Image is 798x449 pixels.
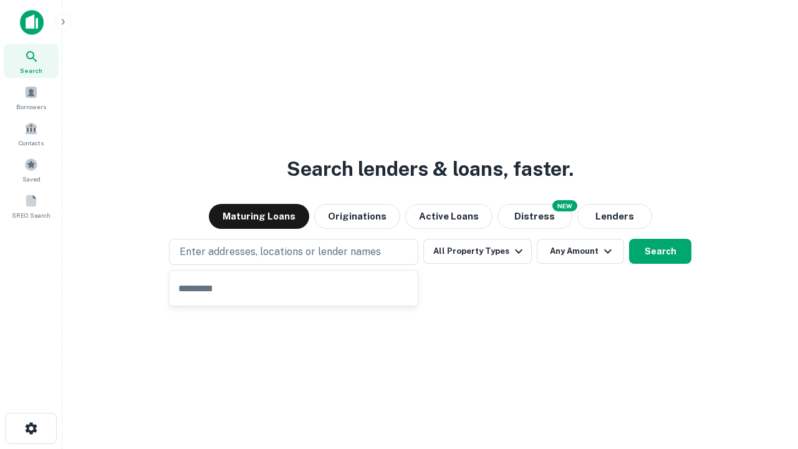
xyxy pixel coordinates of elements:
button: Originations [314,204,400,229]
a: SREO Search [4,189,59,223]
div: NEW [552,200,577,211]
button: Maturing Loans [209,204,309,229]
a: Saved [4,153,59,186]
span: Borrowers [16,102,46,112]
span: Saved [22,174,41,184]
button: Active Loans [405,204,493,229]
button: Lenders [577,204,652,229]
p: Enter addresses, locations or lender names [180,244,381,259]
span: Contacts [19,138,44,148]
button: Search distressed loans with lien and other non-mortgage details. [498,204,572,229]
span: Search [20,65,42,75]
button: Search [629,239,691,264]
span: SREO Search [12,210,50,220]
a: Search [4,44,59,78]
button: All Property Types [423,239,532,264]
a: Borrowers [4,80,59,114]
button: Any Amount [537,239,624,264]
h3: Search lenders & loans, faster. [287,154,574,184]
a: Contacts [4,117,59,150]
img: capitalize-icon.png [20,10,44,35]
iframe: Chat Widget [736,349,798,409]
button: Enter addresses, locations or lender names [169,239,418,265]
